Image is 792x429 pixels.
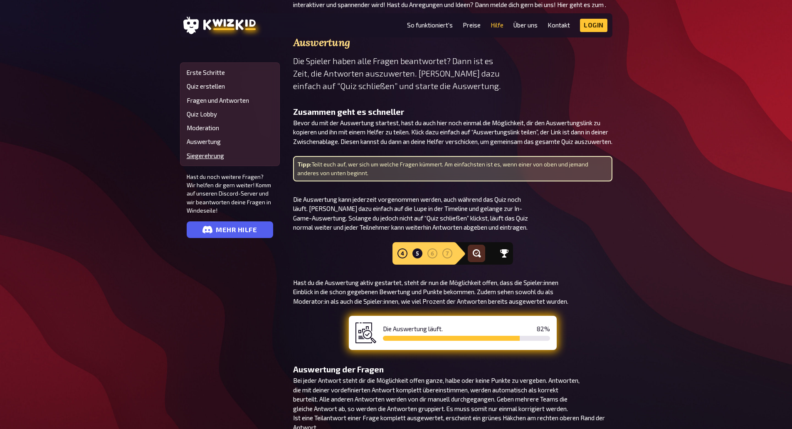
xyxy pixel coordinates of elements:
a: Erste Schritte [187,69,273,76]
span: 82% [537,325,550,332]
p: Hast du die Auswertung aktiv gestartet, steht dir nun die Möglichkeit offen, dass die Spieler:inn... [293,278,612,306]
a: Kontakt [548,22,570,29]
a: Hilfe [491,22,503,29]
a: Siegerehrung [187,152,273,159]
p: Die Spieler haben alle Fragen beantwortet? Dann ist es Zeit, die Antworten auszuwerten. [PERSON_N... [293,55,612,92]
strong: Zusammen geht es schneller [293,107,404,117]
span: Die Auswertung läuft. [383,325,443,332]
div: Teilt euch auf, wer sich um welche Fragen kümmert. Am einfachsten ist es, wenn einer von oben und... [297,160,608,177]
a: mehr Hilfe [187,221,273,238]
a: Fragen und Antworten [187,97,273,104]
a: Über uns [513,22,538,29]
a: Moderation [187,124,273,131]
h3: Auswertung [293,36,612,49]
b: Tipp: [297,161,312,168]
strong: Auswertung der Fragen [293,365,384,374]
a: Quiz erstellen [187,83,273,90]
a: Quiz Lobby [187,111,273,118]
a: Auswertung [187,138,273,145]
p: Die Auswertung kann jederzeit vorgenommen werden, auch während das Quiz noch läuft. [PERSON_NAME]... [293,195,612,232]
a: Preise [463,22,481,29]
a: Login [580,19,607,32]
span: Hast du noch weitere Fragen? Wir helfen dir gern weiter! Komm auf unseren Discord-Server und wir ... [187,173,273,215]
a: So funktioniert's [407,22,453,29]
p: Bevor du mit der Auswertung startest, hast du auch hier noch einmal die Möglichkeit, dir den Ausw... [293,118,612,146]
